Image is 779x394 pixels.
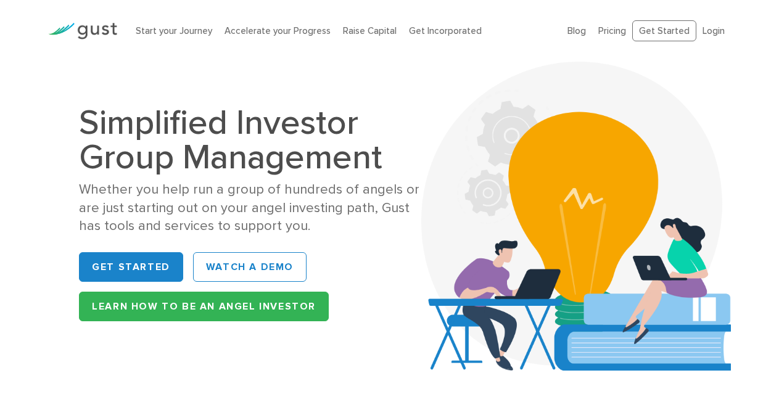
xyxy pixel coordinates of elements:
[193,252,307,282] a: WATCH A DEMO
[225,25,331,36] a: Accelerate your Progress
[632,20,696,42] a: Get Started
[421,62,731,371] img: Aca 2023 Hero Bg
[343,25,397,36] a: Raise Capital
[79,292,329,321] a: Learn How to be an Angel Investor
[567,25,586,36] a: Blog
[79,252,183,282] a: Get Started
[703,25,725,36] a: Login
[598,25,626,36] a: Pricing
[136,25,212,36] a: Start your Journey
[79,181,434,235] div: Whether you help run a group of hundreds of angels or are just starting out on your angel investi...
[409,25,482,36] a: Get Incorporated
[79,105,434,174] h1: Simplified Investor Group Management
[48,23,117,39] img: Gust Logo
